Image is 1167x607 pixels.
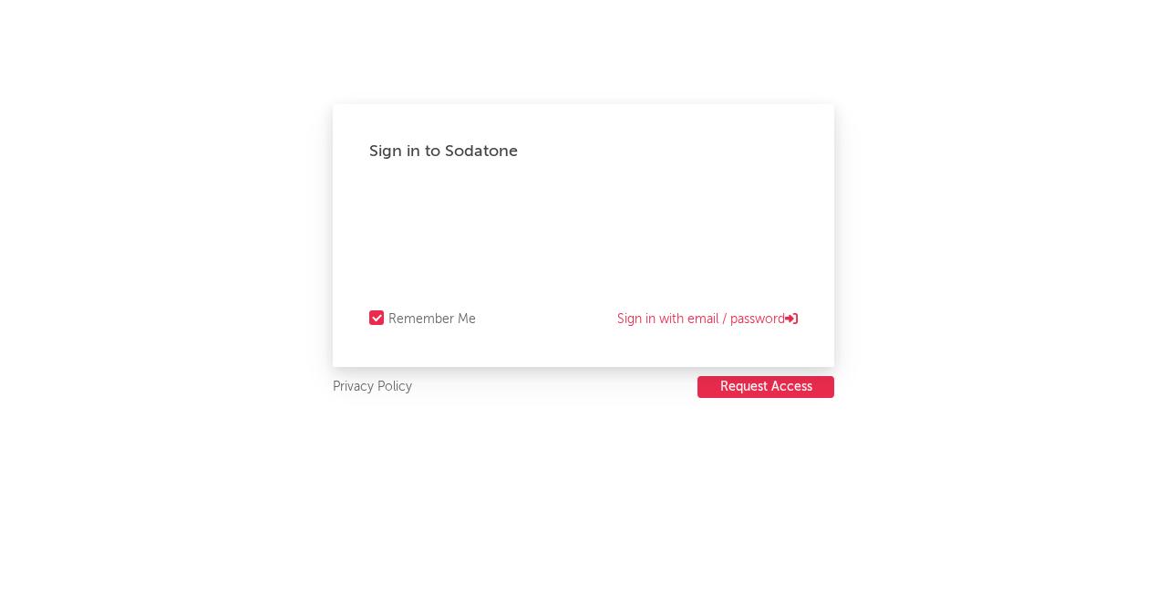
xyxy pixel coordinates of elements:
[617,309,798,330] a: Sign in with email / password
[333,376,412,399] a: Privacy Policy
[697,376,834,399] a: Request Access
[369,141,798,162] div: Sign in to Sodatone
[697,376,834,398] button: Request Access
[388,309,476,330] div: Remember Me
